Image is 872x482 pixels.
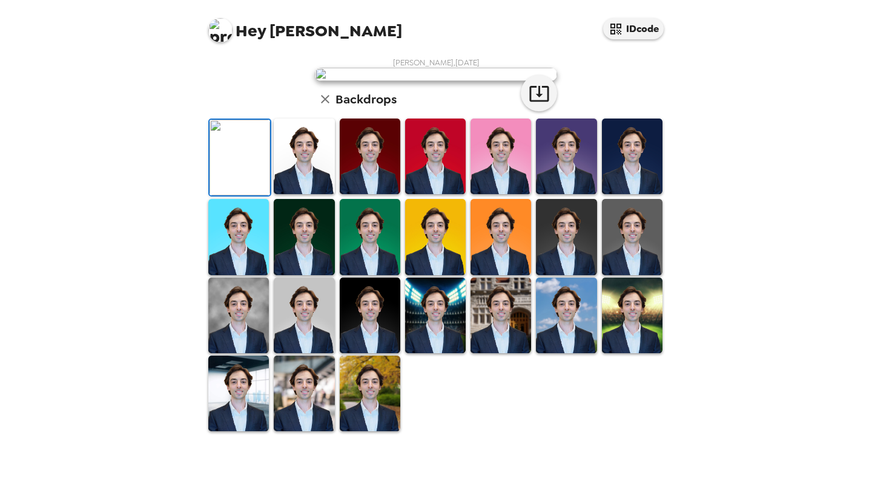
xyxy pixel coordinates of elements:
[393,57,480,68] span: [PERSON_NAME] , [DATE]
[208,18,233,42] img: profile pic
[210,120,270,195] img: Original
[236,20,266,42] span: Hey
[315,68,557,81] img: user
[335,90,397,109] h6: Backdrops
[208,12,402,39] span: [PERSON_NAME]
[603,18,664,39] button: IDcode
